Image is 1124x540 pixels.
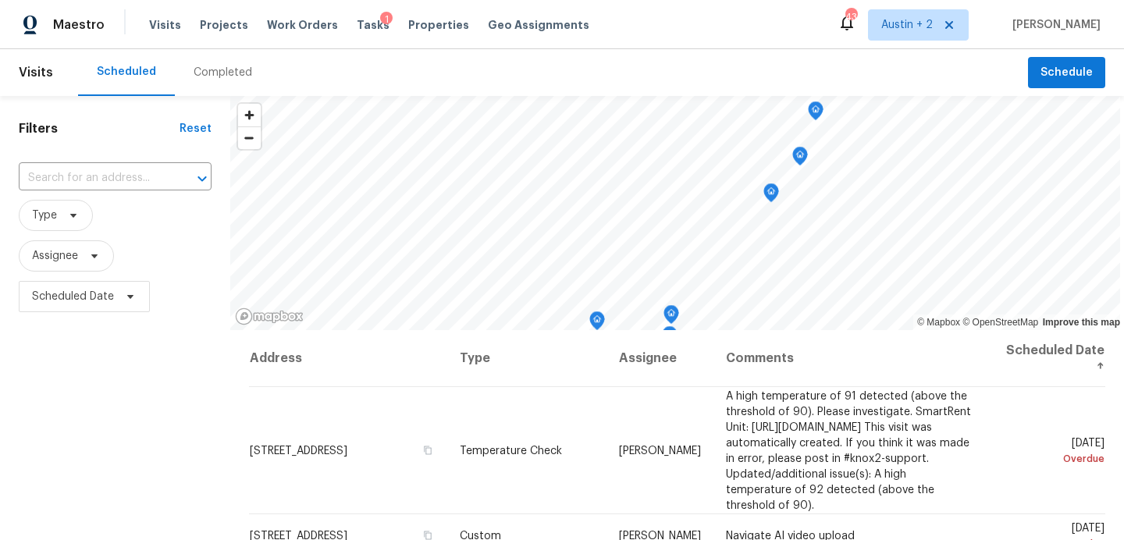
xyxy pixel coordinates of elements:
[1040,63,1093,83] span: Schedule
[32,248,78,264] span: Assignee
[662,326,678,350] div: Map marker
[200,17,248,33] span: Projects
[421,442,435,457] button: Copy Address
[726,390,971,510] span: A high temperature of 91 detected (above the threshold of 90). Please investigate. SmartRent Unit...
[845,9,856,25] div: 43
[589,311,605,336] div: Map marker
[249,330,447,387] th: Address
[180,121,212,137] div: Reset
[488,17,589,33] span: Geo Assignments
[999,450,1104,466] div: Overdue
[606,330,713,387] th: Assignee
[460,445,562,456] span: Temperature Check
[917,317,960,328] a: Mapbox
[962,317,1038,328] a: OpenStreetMap
[53,17,105,33] span: Maestro
[663,305,679,329] div: Map marker
[1028,57,1105,89] button: Schedule
[267,17,338,33] span: Work Orders
[250,445,347,456] span: [STREET_ADDRESS]
[238,104,261,126] button: Zoom in
[19,166,168,190] input: Search for an address...
[1006,17,1101,33] span: [PERSON_NAME]
[808,101,823,126] div: Map marker
[987,330,1105,387] th: Scheduled Date ↑
[713,330,987,387] th: Comments
[149,17,181,33] span: Visits
[619,445,701,456] span: [PERSON_NAME]
[19,121,180,137] h1: Filters
[238,126,261,149] button: Zoom out
[1043,317,1120,328] a: Improve this map
[97,64,156,80] div: Scheduled
[32,208,57,223] span: Type
[999,437,1104,466] span: [DATE]
[380,12,393,27] div: 1
[408,17,469,33] span: Properties
[763,183,779,208] div: Map marker
[238,127,261,149] span: Zoom out
[19,55,53,90] span: Visits
[32,289,114,304] span: Scheduled Date
[792,147,808,171] div: Map marker
[194,65,252,80] div: Completed
[881,17,933,33] span: Austin + 2
[191,168,213,190] button: Open
[230,96,1120,330] canvas: Map
[447,330,606,387] th: Type
[235,307,304,325] a: Mapbox homepage
[357,20,389,30] span: Tasks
